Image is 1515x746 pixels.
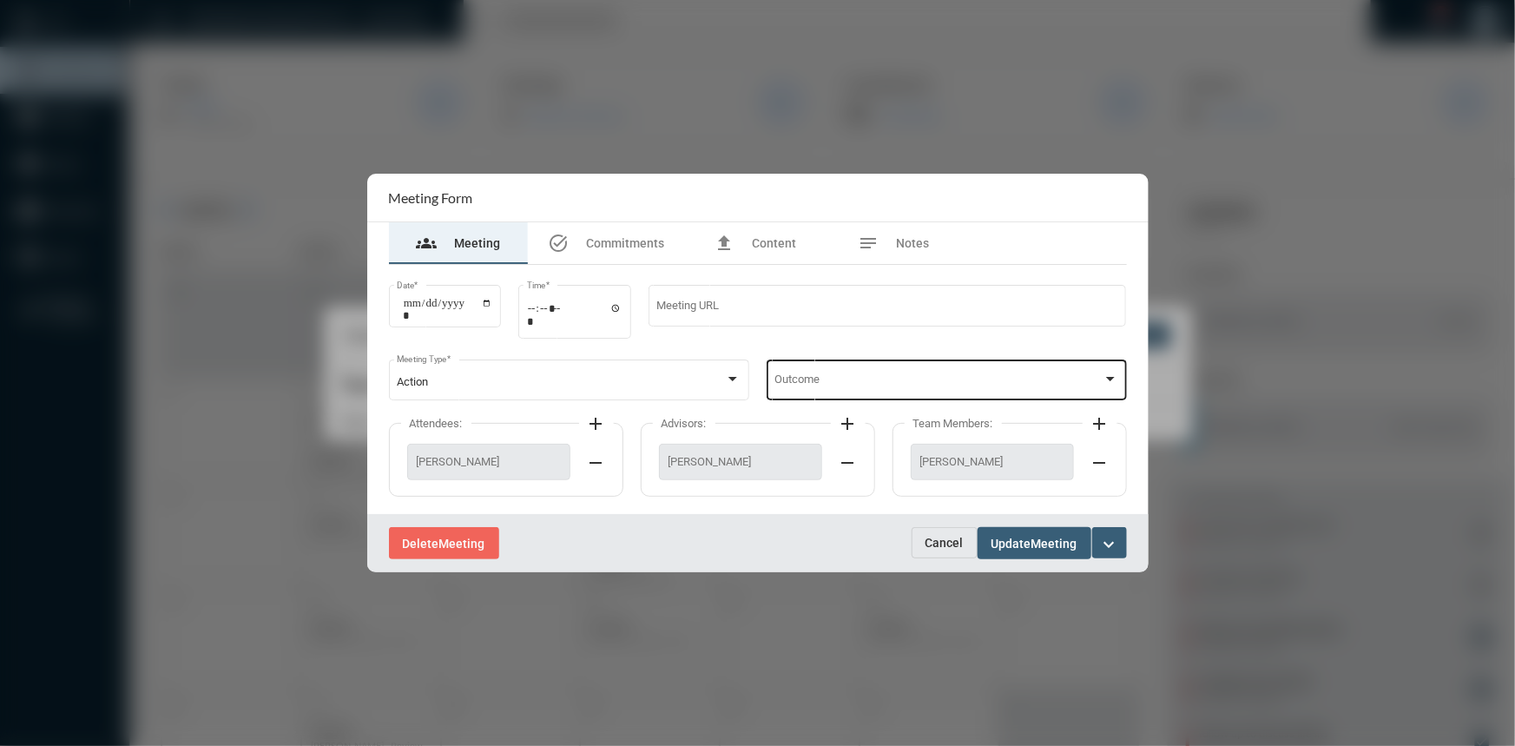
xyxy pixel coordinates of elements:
mat-icon: remove [838,452,859,473]
span: Notes [897,236,930,250]
button: Cancel [912,527,978,558]
label: Advisors: [653,417,715,430]
span: Delete [403,537,439,551]
button: DeleteMeeting [389,527,499,559]
mat-icon: add [586,413,607,434]
h2: Meeting Form [389,189,473,206]
span: Commitments [587,236,665,250]
label: Team Members: [905,417,1002,430]
mat-icon: expand_more [1099,534,1120,555]
mat-icon: remove [586,452,607,473]
label: Attendees: [401,417,471,430]
button: UpdateMeeting [978,527,1091,559]
span: Content [752,236,796,250]
mat-icon: groups [416,233,437,254]
mat-icon: remove [1090,452,1110,473]
mat-icon: task_alt [549,233,570,254]
span: Meeting [1031,537,1077,551]
span: [PERSON_NAME] [417,455,561,468]
mat-icon: notes [859,233,879,254]
span: Update [991,537,1031,551]
mat-icon: add [838,413,859,434]
span: Meeting [454,236,500,250]
span: Meeting [439,537,485,551]
span: Cancel [925,536,964,550]
mat-icon: add [1090,413,1110,434]
span: [PERSON_NAME] [920,455,1064,468]
mat-icon: file_upload [714,233,734,254]
span: [PERSON_NAME] [669,455,813,468]
span: Action [397,375,428,388]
